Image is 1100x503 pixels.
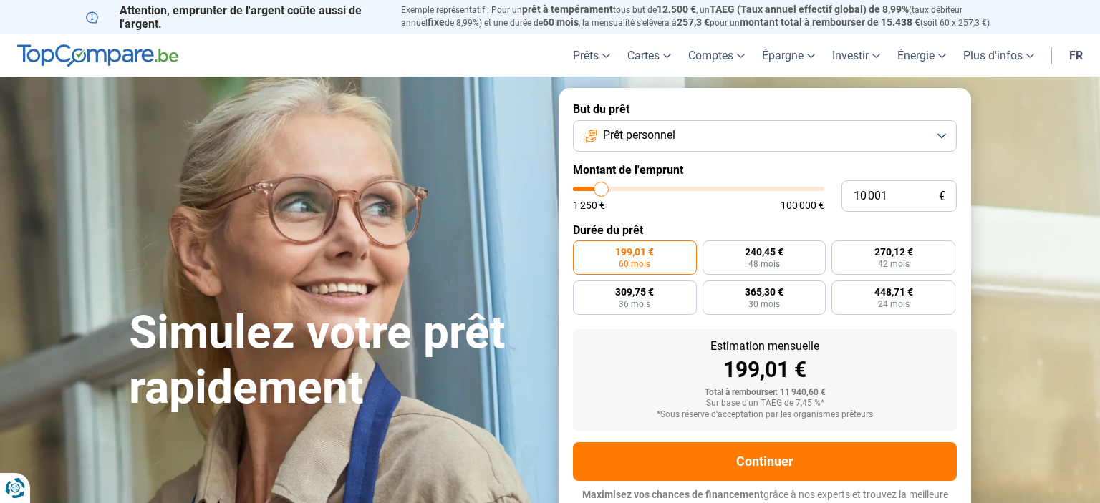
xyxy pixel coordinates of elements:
[86,4,384,31] p: Attention, emprunter de l'argent coûte aussi de l'argent.
[428,16,445,28] span: fixe
[573,102,957,116] label: But du prêt
[710,4,909,15] span: TAEG (Taux annuel effectif global) de 8,99%
[564,34,619,77] a: Prêts
[740,16,920,28] span: montant total à rembourser de 15.438 €
[582,489,763,500] span: Maximisez vos chances de financement
[619,300,650,308] span: 36 mois
[939,190,945,202] span: €
[615,287,654,297] span: 309,75 €
[745,287,783,297] span: 365,30 €
[584,399,945,409] div: Sur base d'un TAEG de 7,45 %*
[584,341,945,352] div: Estimation mensuelle
[878,300,910,308] span: 24 mois
[1061,34,1091,77] a: fr
[657,4,696,15] span: 12.500 €
[677,16,710,28] span: 257,3 €
[874,247,913,257] span: 270,12 €
[584,359,945,381] div: 199,01 €
[573,442,957,481] button: Continuer
[129,306,541,416] h1: Simulez votre prêt rapidement
[584,410,945,420] div: *Sous réserve d'acceptation par les organismes prêteurs
[401,4,1014,29] p: Exemple représentatif : Pour un tous but de , un (taux débiteur annuel de 8,99%) et une durée de ...
[619,34,680,77] a: Cartes
[543,16,579,28] span: 60 mois
[824,34,889,77] a: Investir
[781,200,824,210] span: 100 000 €
[889,34,955,77] a: Énergie
[573,200,605,210] span: 1 250 €
[874,287,913,297] span: 448,71 €
[573,223,957,237] label: Durée du prêt
[603,127,675,143] span: Prêt personnel
[748,300,780,308] span: 30 mois
[584,388,945,398] div: Total à rembourser: 11 940,60 €
[573,120,957,152] button: Prêt personnel
[522,4,613,15] span: prêt à tempérament
[753,34,824,77] a: Épargne
[615,247,654,257] span: 199,01 €
[878,260,910,268] span: 42 mois
[748,260,780,268] span: 48 mois
[573,163,957,177] label: Montant de l'emprunt
[955,34,1043,77] a: Plus d'infos
[745,247,783,257] span: 240,45 €
[17,44,178,67] img: TopCompare
[619,260,650,268] span: 60 mois
[680,34,753,77] a: Comptes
